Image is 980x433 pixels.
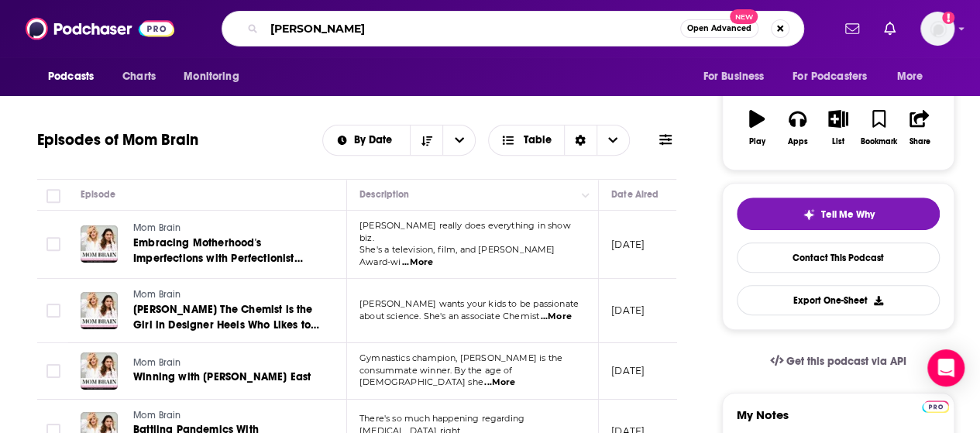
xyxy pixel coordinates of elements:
[402,256,433,269] span: ...More
[821,208,875,221] span: Tell Me Why
[359,185,409,204] div: Description
[46,304,60,318] span: Toggle select row
[133,222,181,233] span: Mom Brain
[788,137,808,146] div: Apps
[793,66,867,88] span: For Podcasters
[611,185,658,204] div: Date Aired
[133,302,319,333] a: [PERSON_NAME] The Chemist is the Girl in Designer Heels Who Likes to Blow Stuff Up
[133,356,318,370] a: Mom Brain
[737,198,940,230] button: tell me why sparkleTell Me Why
[786,355,906,368] span: Get this podcast via API
[133,410,181,421] span: Mom Brain
[803,208,815,221] img: tell me why sparkle
[878,15,902,42] a: Show notifications dropdown
[442,125,475,155] button: open menu
[758,342,919,380] a: Get this podcast via API
[264,16,680,41] input: Search podcasts, credits, & more...
[133,235,319,266] a: Embracing Motherhood's Imperfections with Perfectionist [PERSON_NAME]
[322,125,476,156] h2: Choose List sort
[37,62,114,91] button: open menu
[37,130,198,149] h1: Episodes of Mom Brain
[46,237,60,251] span: Toggle select row
[737,242,940,273] a: Contact This Podcast
[749,137,765,146] div: Play
[541,311,572,323] span: ...More
[818,100,858,156] button: List
[359,365,512,388] span: consummate winner. By the age of [DEMOGRAPHIC_DATA] she
[942,12,954,24] svg: Add a profile image
[112,62,165,91] a: Charts
[133,370,311,383] span: Winning with [PERSON_NAME] East
[687,25,751,33] span: Open Advanced
[777,100,817,156] button: Apps
[173,62,259,91] button: open menu
[184,66,239,88] span: Monitoring
[861,137,897,146] div: Bookmark
[222,11,804,46] div: Search podcasts, credits, & more...
[611,364,645,377] p: [DATE]
[26,14,174,43] img: Podchaser - Follow, Share and Rate Podcasts
[564,125,597,155] div: Sort Direction
[133,288,319,302] a: Mom Brain
[737,100,777,156] button: Play
[927,349,965,387] div: Open Intercom Messenger
[81,185,115,204] div: Episode
[133,303,319,347] span: [PERSON_NAME] The Chemist is the Girl in Designer Heels Who Likes to Blow Stuff Up
[909,137,930,146] div: Share
[858,100,899,156] button: Bookmark
[692,62,783,91] button: open menu
[832,137,844,146] div: List
[782,62,889,91] button: open menu
[359,311,539,321] span: about science. She's an associate Chemist
[680,19,758,38] button: Open AdvancedNew
[886,62,943,91] button: open menu
[524,135,552,146] span: Table
[703,66,764,88] span: For Business
[839,15,865,42] a: Show notifications dropdown
[323,135,411,146] button: open menu
[488,125,630,156] button: Choose View
[133,357,181,368] span: Mom Brain
[359,298,579,309] span: [PERSON_NAME] wants your kids to be passionate
[48,66,94,88] span: Podcasts
[611,238,645,251] p: [DATE]
[46,364,60,378] span: Toggle select row
[611,304,645,317] p: [DATE]
[133,222,319,235] a: Mom Brain
[133,236,302,280] span: Embracing Motherhood's Imperfections with Perfectionist [PERSON_NAME]
[359,244,555,267] span: She's a television, film, and [PERSON_NAME] Award-wi
[730,9,758,24] span: New
[133,369,318,385] a: Winning with [PERSON_NAME] East
[122,66,156,88] span: Charts
[737,285,940,315] button: Export One-Sheet
[897,66,923,88] span: More
[359,220,571,243] span: [PERSON_NAME] really does everything in show biz.
[354,135,397,146] span: By Date
[899,100,940,156] button: Share
[920,12,954,46] img: User Profile
[922,400,949,413] img: Podchaser Pro
[133,409,319,423] a: Mom Brain
[576,186,595,204] button: Column Actions
[410,125,442,155] button: Sort Direction
[484,376,515,389] span: ...More
[920,12,954,46] span: Logged in as sVanCleve
[133,289,181,300] span: Mom Brain
[922,398,949,413] a: Pro website
[920,12,954,46] button: Show profile menu
[359,352,562,363] span: Gymnastics champion, [PERSON_NAME] is the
